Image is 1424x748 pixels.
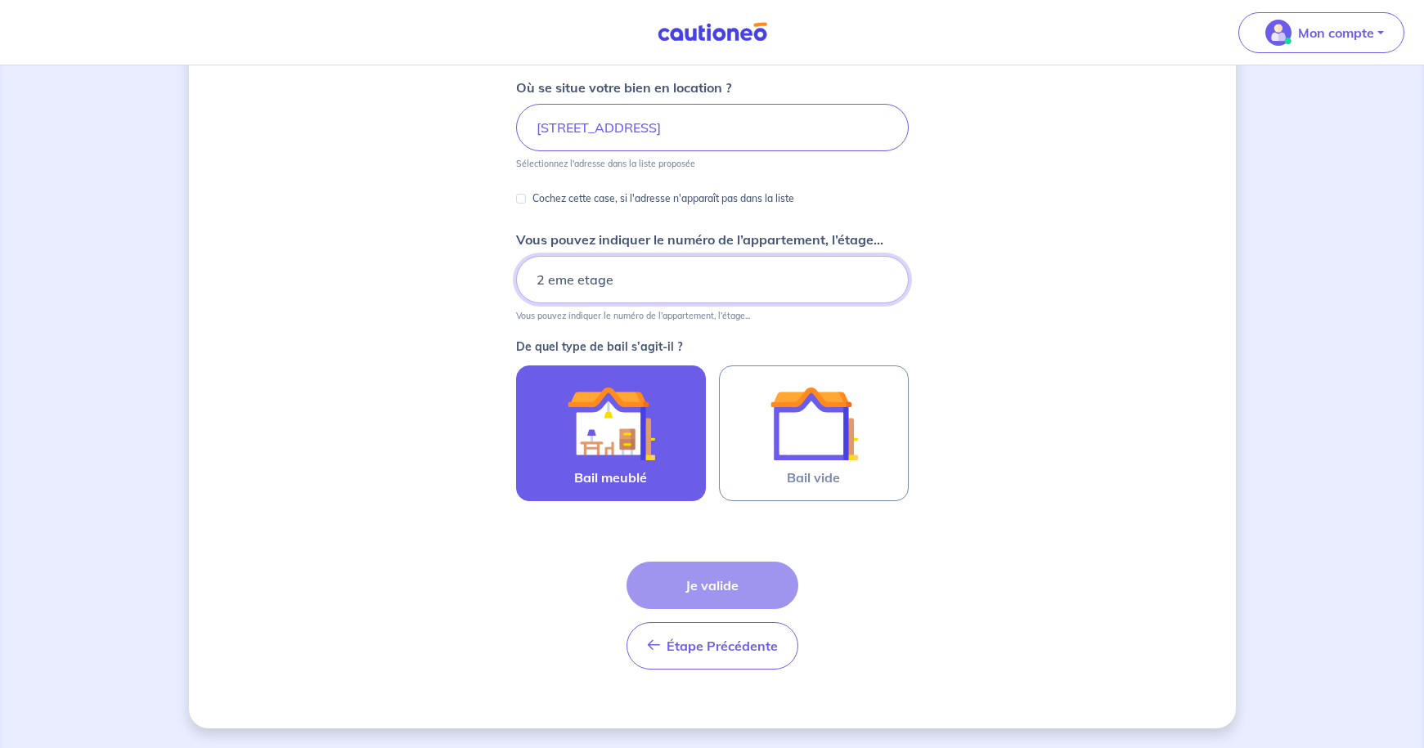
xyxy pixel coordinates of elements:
[516,341,909,352] p: De quel type de bail s’agit-il ?
[567,379,655,468] img: illu_furnished_lease.svg
[667,638,778,654] span: Étape Précédente
[516,310,750,321] p: Vous pouvez indiquer le numéro de l’appartement, l’étage...
[651,22,774,43] img: Cautioneo
[532,189,794,208] p: Cochez cette case, si l'adresse n'apparaît pas dans la liste
[574,468,647,487] span: Bail meublé
[1298,23,1374,43] p: Mon compte
[516,256,909,303] input: Appartement 2
[516,78,731,97] p: Où se situe votre bien en location ?
[1265,20,1291,46] img: illu_account_valid_menu.svg
[770,379,858,468] img: illu_empty_lease.svg
[627,622,798,670] button: Étape Précédente
[787,468,840,487] span: Bail vide
[516,158,695,169] p: Sélectionnez l'adresse dans la liste proposée
[1238,12,1404,53] button: illu_account_valid_menu.svgMon compte
[516,104,909,151] input: 2 rue de paris, 59000 lille
[516,230,883,249] p: Vous pouvez indiquer le numéro de l’appartement, l’étage...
